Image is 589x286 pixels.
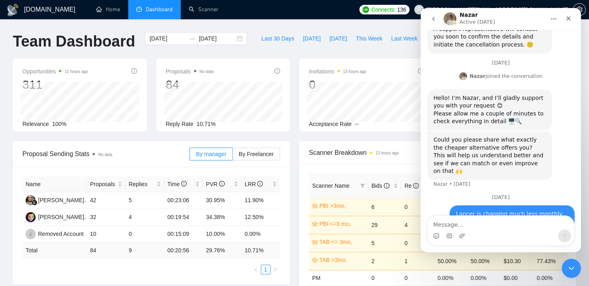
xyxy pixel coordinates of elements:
span: filter [360,183,365,188]
td: $10.30 [500,252,534,270]
span: Last 30 Days [261,34,294,43]
img: VM [26,195,36,205]
span: No data [200,69,214,74]
span: By Freelancer [239,151,274,157]
td: 0 [401,270,434,286]
td: 84 [87,243,125,258]
button: Send a message… [137,221,150,234]
button: setting [573,3,586,16]
td: 50.00% [467,252,500,270]
span: crown [312,257,318,263]
div: [DATE] [6,187,154,197]
time: 13 hours ago [375,151,399,155]
div: [PERSON_NAME] [38,213,84,221]
span: Invitations [309,67,366,76]
span: Acceptance Rate [309,121,352,127]
a: PBI >3mo, [319,201,363,210]
td: 32 [87,209,125,226]
td: 4 [401,216,434,234]
li: Next Page [270,265,280,274]
b: Nazar [49,65,65,71]
div: [PERSON_NAME] [38,196,84,205]
td: 00:19:54 [164,209,203,226]
td: 50.00% [434,252,468,270]
span: Dashboard [146,6,173,13]
span: Bids [371,183,389,189]
span: info-circle [384,183,389,189]
span: right [273,267,278,272]
a: 1 [261,265,270,274]
div: Hello! I’m Nazar, and I’ll gladly support you with your request 😊 [13,86,125,102]
div: Nazar says… [6,63,154,81]
span: info-circle [274,68,280,74]
span: info-circle [219,181,225,187]
button: Last Week [387,32,422,45]
a: searchScanner [189,6,218,13]
div: Nazar says… [6,81,154,123]
td: 00:15:09 [164,226,203,243]
h1: Team Dashboard [13,32,135,51]
div: Lancer is charging much less monthly for unlimited usage. [35,202,147,218]
span: -- [355,121,359,127]
td: 10.71 % [242,243,280,258]
div: nimit@data.family says… [6,197,154,232]
div: 0 [309,77,366,92]
td: 29 [368,216,401,234]
td: 6 [368,198,401,216]
td: Total [22,243,87,258]
td: 0.00% [467,270,500,286]
button: Gif picker [25,225,32,231]
td: 1 [401,252,434,270]
div: Lancer is charging much less monthly for unlimited usage. [29,197,154,223]
span: Time [167,181,187,187]
td: 34.38% [203,209,241,226]
span: info-circle [418,68,424,74]
span: dashboard [136,6,142,12]
span: [DATE] [303,34,321,43]
td: 5 [125,192,164,209]
td: 00:20:56 [164,243,203,258]
img: AA [26,212,36,222]
span: By manager [196,151,226,157]
span: Replies [129,180,155,189]
td: $0.00 [500,270,534,286]
div: Nazar says… [6,123,154,187]
td: 12.50% [242,209,280,226]
span: info-circle [413,183,419,189]
button: This Week [351,32,387,45]
td: 29.76 % [203,243,241,258]
td: 0.00% [533,270,567,286]
div: Please allow me a couple of minutes to check everything in detail 🖥️🔍 [13,102,125,118]
span: Relevance [22,121,49,127]
img: Profile image for Nazar [38,64,46,72]
span: Opportunities [22,67,88,76]
span: LRR [245,181,263,187]
span: filter [359,180,367,192]
span: 10.71% [197,121,216,127]
input: End date [199,34,235,43]
td: 10.00% [203,226,241,243]
td: 00:23:06 [164,192,203,209]
li: 1 [261,265,270,274]
button: left [251,265,261,274]
span: info-circle [257,181,263,187]
span: 100% [52,121,67,127]
span: Proposal Sending Stats [22,149,190,159]
div: Hello! I’m Nazar, and I’ll gladly support you with your request 😊Please allow me a couple of minu... [6,81,131,122]
td: 9 [125,243,164,258]
span: swap-right [189,35,196,42]
span: setting [573,6,585,13]
button: right [270,265,280,274]
td: 0.00% [242,226,280,243]
span: No data [98,152,112,157]
span: Reply Rate [166,121,194,127]
td: 0 [125,226,164,243]
img: upwork-logo.png [363,6,369,13]
span: PVR [206,181,225,187]
iframe: Intercom live chat [421,8,581,252]
span: This Week [356,34,382,43]
iframe: Intercom live chat [562,259,581,278]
